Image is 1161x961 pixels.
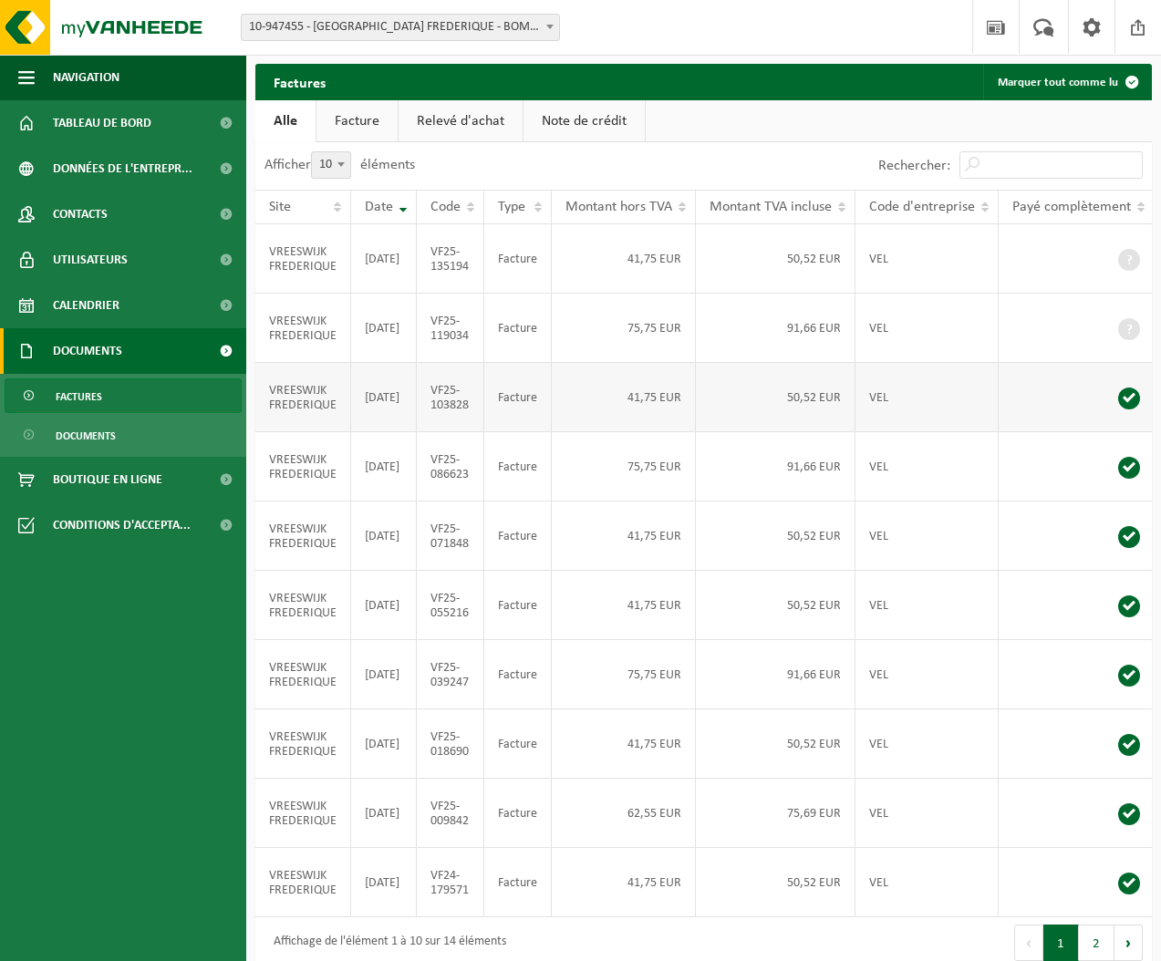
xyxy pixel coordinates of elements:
a: Factures [5,378,242,413]
span: Date [365,200,393,214]
td: Facture [484,294,552,363]
label: Rechercher: [878,159,950,173]
td: VF25-103828 [417,363,484,432]
td: [DATE] [351,432,417,501]
td: VEL [855,848,999,917]
td: Facture [484,709,552,779]
span: Montant hors TVA [565,200,672,214]
td: [DATE] [351,363,417,432]
button: Marquer tout comme lu [983,64,1150,100]
td: Facture [484,432,552,501]
td: [DATE] [351,224,417,294]
td: 91,66 EUR [696,640,855,709]
td: VF25-135194 [417,224,484,294]
h2: Factures [255,64,344,99]
a: Note de crédit [523,100,645,142]
td: VF25-119034 [417,294,484,363]
span: 10-947455 - VREESWIJK FREDERIQUE - BOMAL-SUR-OURTHE [242,15,559,40]
span: Contacts [53,191,108,237]
td: Facture [484,640,552,709]
a: Alle [255,100,316,142]
span: Payé complètement [1012,200,1131,214]
td: 75,75 EUR [552,432,696,501]
button: 2 [1079,925,1114,961]
td: [DATE] [351,501,417,571]
span: Documents [56,418,116,453]
td: VEL [855,779,999,848]
td: VREESWIJK FREDERIQUE [255,224,351,294]
span: Code [430,200,461,214]
td: 41,75 EUR [552,571,696,640]
td: [DATE] [351,294,417,363]
td: 50,52 EUR [696,848,855,917]
td: 75,75 EUR [552,294,696,363]
td: VREESWIJK FREDERIQUE [255,501,351,571]
td: 41,75 EUR [552,709,696,779]
td: VREESWIJK FREDERIQUE [255,709,351,779]
td: VEL [855,432,999,501]
td: VF24-179571 [417,848,484,917]
td: VEL [855,709,999,779]
td: Facture [484,363,552,432]
td: 75,75 EUR [552,640,696,709]
td: VREESWIJK FREDERIQUE [255,432,351,501]
span: Navigation [53,55,119,100]
td: Facture [484,571,552,640]
td: 41,75 EUR [552,363,696,432]
div: Affichage de l'élément 1 à 10 sur 14 éléments [264,926,506,959]
td: 50,52 EUR [696,709,855,779]
td: VEL [855,224,999,294]
span: Factures [56,379,102,414]
span: 10 [312,152,350,178]
td: 91,66 EUR [696,432,855,501]
td: VEL [855,640,999,709]
a: Documents [5,418,242,452]
span: Données de l'entrepr... [53,146,192,191]
td: VEL [855,501,999,571]
td: 41,75 EUR [552,848,696,917]
label: Afficher éléments [264,158,415,172]
button: 1 [1043,925,1079,961]
span: Documents [53,328,122,374]
span: Site [269,200,291,214]
td: VF25-086623 [417,432,484,501]
td: 50,52 EUR [696,363,855,432]
span: Code d'entreprise [869,200,975,214]
span: Tableau de bord [53,100,151,146]
span: Utilisateurs [53,237,128,283]
td: VF25-055216 [417,571,484,640]
td: VEL [855,294,999,363]
td: [DATE] [351,640,417,709]
td: [DATE] [351,848,417,917]
td: VREESWIJK FREDERIQUE [255,294,351,363]
td: 41,75 EUR [552,224,696,294]
button: Previous [1014,925,1043,961]
td: 50,52 EUR [696,224,855,294]
td: Facture [484,779,552,848]
button: Next [1114,925,1143,961]
td: 50,52 EUR [696,501,855,571]
a: Relevé d'achat [399,100,523,142]
td: VREESWIJK FREDERIQUE [255,779,351,848]
td: VF25-009842 [417,779,484,848]
td: [DATE] [351,571,417,640]
td: VREESWIJK FREDERIQUE [255,640,351,709]
td: VEL [855,571,999,640]
td: VREESWIJK FREDERIQUE [255,848,351,917]
span: Conditions d'accepta... [53,502,191,548]
span: Montant TVA incluse [710,200,832,214]
td: VF25-039247 [417,640,484,709]
td: 62,55 EUR [552,779,696,848]
span: 10 [311,151,351,179]
td: VREESWIJK FREDERIQUE [255,571,351,640]
td: VEL [855,363,999,432]
a: Facture [316,100,398,142]
td: VF25-018690 [417,709,484,779]
td: VF25-071848 [417,501,484,571]
td: Facture [484,501,552,571]
td: 50,52 EUR [696,571,855,640]
span: Type [498,200,525,214]
td: Facture [484,224,552,294]
td: Facture [484,848,552,917]
td: [DATE] [351,779,417,848]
